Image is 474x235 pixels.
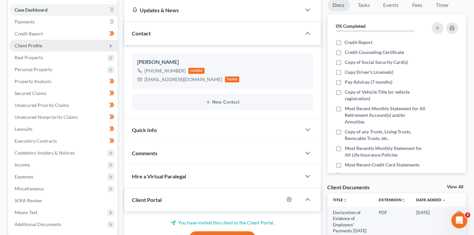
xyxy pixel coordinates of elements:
button: New Contact [138,100,308,105]
a: Date Added expand_more [416,197,446,202]
span: Most Recently Monthly Statement for All Life Insurance Policies [345,145,426,158]
span: Comments [132,150,158,156]
a: Property Analysis [9,75,118,87]
div: [PHONE_NUMBER] [145,68,186,74]
a: Extensionunfold_more [379,197,406,202]
span: 3 [465,212,470,218]
a: Payments [9,16,118,28]
a: Secured Claims [9,87,118,99]
span: Additional Documents [15,221,61,227]
i: unfold_more [343,198,347,202]
i: expand_more [442,198,446,202]
a: Executory Contracts [9,135,118,147]
span: Means Test [15,210,37,215]
span: Copy of Vehicle Title (or vehicle registration) [345,89,426,102]
p: You have invited this client to the Client Portal. [132,219,313,226]
span: Executory Contracts [15,138,57,144]
div: Client Documents [328,184,370,191]
a: SOFA Review [9,195,118,207]
span: Copy of any Trusts, Living Trusts, Revocable Trusts, etc. [345,128,426,142]
span: Personal Property [15,67,52,72]
span: Client Portal [132,197,162,203]
span: Unsecured Priority Claims [15,102,69,108]
a: Unsecured Priority Claims [9,99,118,111]
span: Credit Counseling Certificate [345,49,404,56]
span: Property Analysis [15,78,51,84]
span: Codebtors Insiders & Notices [15,150,75,156]
div: [EMAIL_ADDRESS][DOMAIN_NAME] [145,76,222,83]
a: Titleunfold_more [333,197,347,202]
div: [PERSON_NAME] [138,58,308,66]
span: Credit Report [15,31,43,36]
span: Copy of Social Security Card(s) [345,59,408,66]
span: Most Recent Credit Card Statements [345,162,419,168]
span: SOFA Review [15,198,42,203]
span: Real Property [15,55,43,60]
i: unfold_more [402,198,406,202]
a: Lawsuits [9,123,118,135]
span: Most Recent Monthly Statement for All Retirement Account(s) and/or Annuities [345,105,426,125]
span: Hire a Virtual Paralegal [132,173,186,179]
span: Quick Info [132,127,157,133]
span: Payments [15,19,35,24]
span: Credit Report [345,39,373,46]
div: Updates & News [132,7,293,14]
a: Case Dashboard [9,4,118,16]
span: Bills/Invoices/Statements/Collection Letters/Creditor Correspondence [345,171,426,185]
a: Unsecured Nonpriority Claims [9,111,118,123]
span: Case Dashboard [15,7,48,13]
span: Miscellaneous [15,186,44,191]
div: mobile [188,68,205,74]
span: Secured Claims [15,90,46,96]
iframe: Intercom live chat [452,212,467,228]
span: Lawsuits [15,126,32,132]
span: Unsecured Nonpriority Claims [15,114,78,120]
span: Income [15,162,30,167]
div: home [225,76,240,82]
span: Pay Advices (7 months) [345,79,392,85]
a: Credit Report [9,28,118,40]
strong: 0% Completed [336,23,366,29]
span: Contact [132,30,151,36]
a: View All [447,185,463,189]
span: Copy Driver's License(s) [345,69,393,75]
span: Expenses [15,174,33,179]
span: Client Profile [15,43,42,48]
